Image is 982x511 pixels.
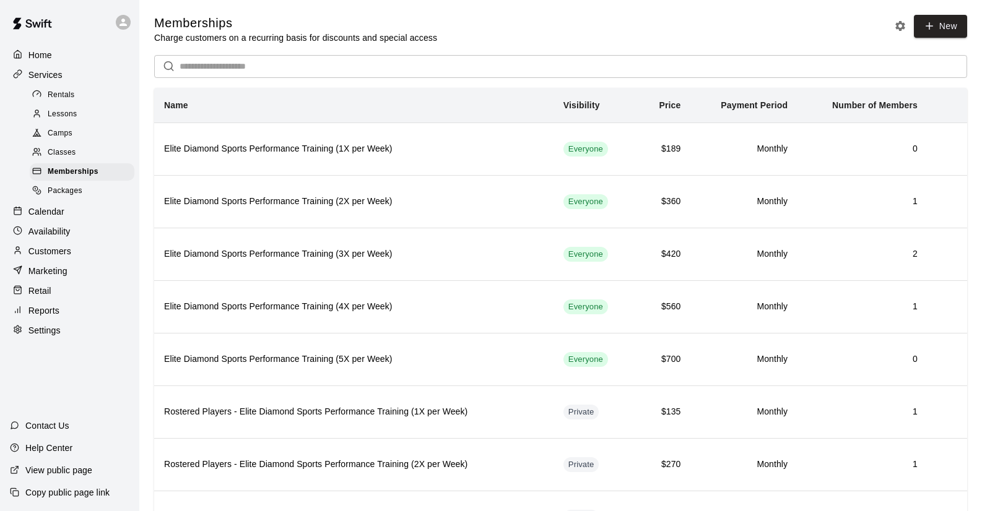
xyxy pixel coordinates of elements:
h6: 1 [807,195,918,208]
a: Memberships [30,163,139,182]
p: Home [28,49,52,61]
p: Customers [28,245,71,257]
h6: 1 [807,405,918,419]
p: View public page [25,464,92,476]
p: Contact Us [25,419,69,432]
a: Packages [30,182,139,201]
a: Customers [10,242,129,260]
h6: Rostered Players - Elite Diamond Sports Performance Training (1X per Week) [164,405,544,419]
p: Reports [28,304,59,317]
span: Everyone [563,196,608,208]
p: Settings [28,324,61,337]
h6: Rostered Players - Elite Diamond Sports Performance Training (2X per Week) [164,458,544,471]
h6: Elite Diamond Sports Performance Training (5X per Week) [164,353,544,366]
h6: $700 [643,353,680,366]
span: Everyone [563,354,608,366]
div: Memberships [30,163,134,181]
h6: Monthly [700,195,788,208]
p: Calendar [28,205,64,218]
h6: Elite Diamond Sports Performance Training (1X per Week) [164,142,544,156]
div: This membership is visible to all customers [563,299,608,314]
div: This membership is hidden from the memberships page [563,405,599,419]
span: Classes [48,147,76,159]
h6: Monthly [700,353,788,366]
div: This membership is visible to all customers [563,194,608,209]
h6: $189 [643,142,680,156]
h6: Elite Diamond Sports Performance Training (3X per Week) [164,247,544,261]
p: Charge customers on a recurring basis for discounts and special access [154,32,437,44]
span: Everyone [563,249,608,260]
h6: 0 [807,142,918,156]
span: Rentals [48,89,75,101]
span: Memberships [48,166,98,178]
a: Reports [10,301,129,320]
a: Settings [10,321,129,340]
h6: $560 [643,300,680,314]
h6: Elite Diamond Sports Performance Training (2X per Week) [164,195,544,208]
h6: Monthly [700,300,788,314]
a: Availability [10,222,129,241]
h6: 2 [807,247,918,261]
div: This membership is hidden from the memberships page [563,457,599,472]
span: Private [563,406,599,418]
h6: $420 [643,247,680,261]
a: Home [10,46,129,64]
a: Camps [30,124,139,144]
b: Price [659,100,680,110]
div: This membership is visible to all customers [563,352,608,367]
h6: Monthly [700,142,788,156]
span: Packages [48,185,82,197]
h6: Monthly [700,247,788,261]
b: Number of Members [832,100,918,110]
h6: Elite Diamond Sports Performance Training (4X per Week) [164,300,544,314]
span: Lessons [48,108,77,121]
button: Memberships settings [891,17,910,35]
a: Retail [10,281,129,300]
div: This membership is visible to all customers [563,142,608,157]
b: Payment Period [721,100,788,110]
div: Classes [30,144,134,161]
a: Classes [30,144,139,163]
a: Services [10,66,129,84]
p: Services [28,69,63,81]
b: Name [164,100,188,110]
a: New [914,15,967,38]
a: Rentals [30,85,139,105]
a: Lessons [30,105,139,124]
div: Packages [30,182,134,200]
div: Camps [30,125,134,142]
h6: $360 [643,195,680,208]
div: Lessons [30,106,134,123]
span: Private [563,459,599,471]
h6: Monthly [700,405,788,419]
span: Camps [48,127,72,140]
span: Everyone [563,301,608,313]
a: Marketing [10,262,129,280]
div: This membership is visible to all customers [563,247,608,262]
h6: $270 [643,458,680,471]
b: Visibility [563,100,600,110]
h6: 1 [807,300,918,314]
p: Copy public page link [25,486,110,499]
p: Retail [28,285,51,297]
p: Marketing [28,265,67,277]
h5: Memberships [154,15,437,32]
p: Availability [28,225,71,238]
span: Everyone [563,144,608,155]
h6: 1 [807,458,918,471]
h6: 0 [807,353,918,366]
h6: Monthly [700,458,788,471]
div: Rentals [30,87,134,104]
h6: $135 [643,405,680,419]
p: Help Center [25,442,72,454]
a: Calendar [10,202,129,221]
